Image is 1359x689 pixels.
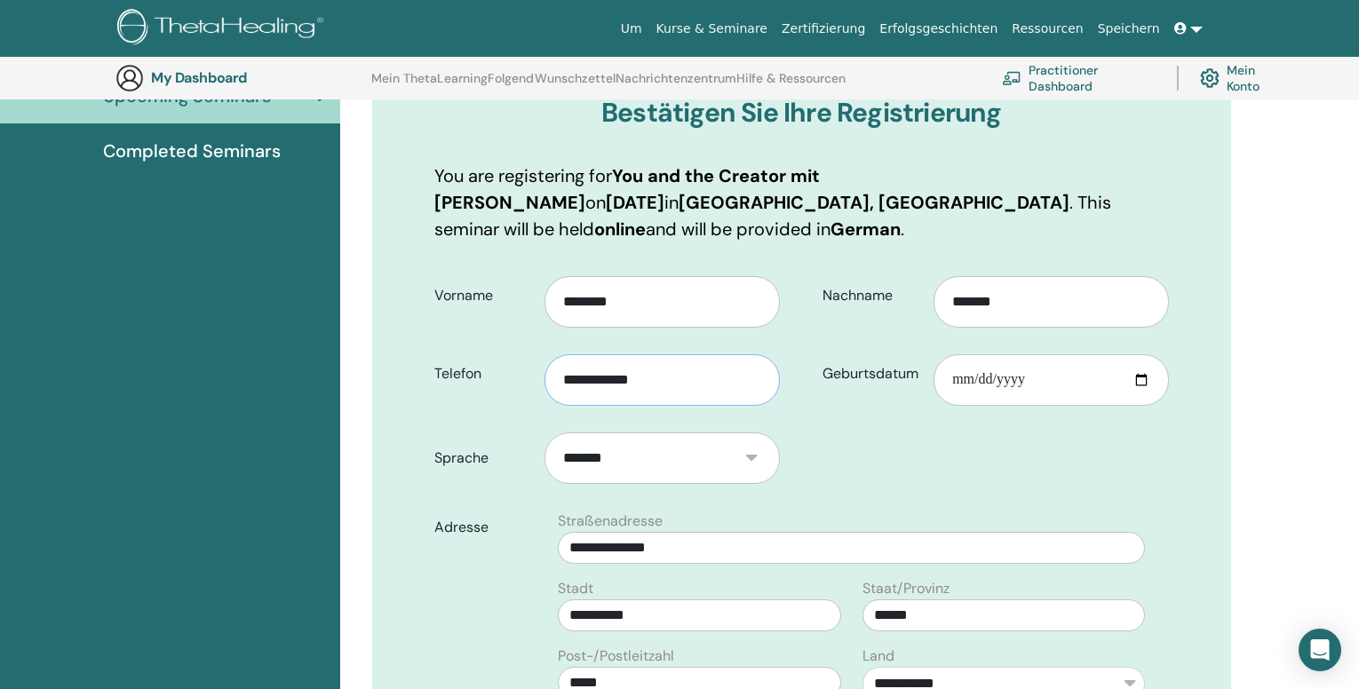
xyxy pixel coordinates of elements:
[117,9,330,49] img: logo.png
[488,71,534,99] a: Folgend
[151,69,329,86] h3: My Dashboard
[809,357,934,391] label: Geburtsdatum
[862,578,950,599] label: Staat/Provinz
[1091,12,1167,45] a: Speichern
[809,279,934,313] label: Nachname
[1200,59,1286,98] a: Mein Konto
[434,162,1170,242] p: You are registering for on in . This seminar will be held and will be provided in .
[371,71,488,99] a: Mein ThetaLearning
[830,218,901,241] b: German
[1002,59,1156,98] a: Practitioner Dashboard
[558,578,593,599] label: Stadt
[606,191,664,214] b: [DATE]
[434,97,1170,129] h3: Bestätigen Sie Ihre Registrierung
[434,164,820,214] b: You and the Creator mit [PERSON_NAME]
[421,441,545,475] label: Sprache
[558,511,663,532] label: Straßenadresse
[421,357,545,391] label: Telefon
[649,12,775,45] a: Kurse & Seminare
[421,279,545,313] label: Vorname
[115,64,144,92] img: generic-user-icon.jpg
[679,191,1069,214] b: [GEOGRAPHIC_DATA], [GEOGRAPHIC_DATA]
[775,12,872,45] a: Zertifizierung
[1005,12,1090,45] a: Ressourcen
[862,645,894,667] label: Land
[1002,71,1021,86] img: chalkboard-teacher.svg
[736,71,846,99] a: Hilfe & Ressourcen
[558,645,674,667] label: Post-/Postleitzahl
[594,218,646,241] b: online
[1299,629,1341,671] div: Open Intercom Messenger
[535,71,616,99] a: Wunschzettel
[1200,64,1220,92] img: cog.svg
[616,71,736,99] a: Nachrichtenzentrum
[103,138,281,164] span: Completed Seminars
[614,12,649,45] a: Um
[872,12,1005,45] a: Erfolgsgeschichten
[421,511,548,544] label: Adresse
